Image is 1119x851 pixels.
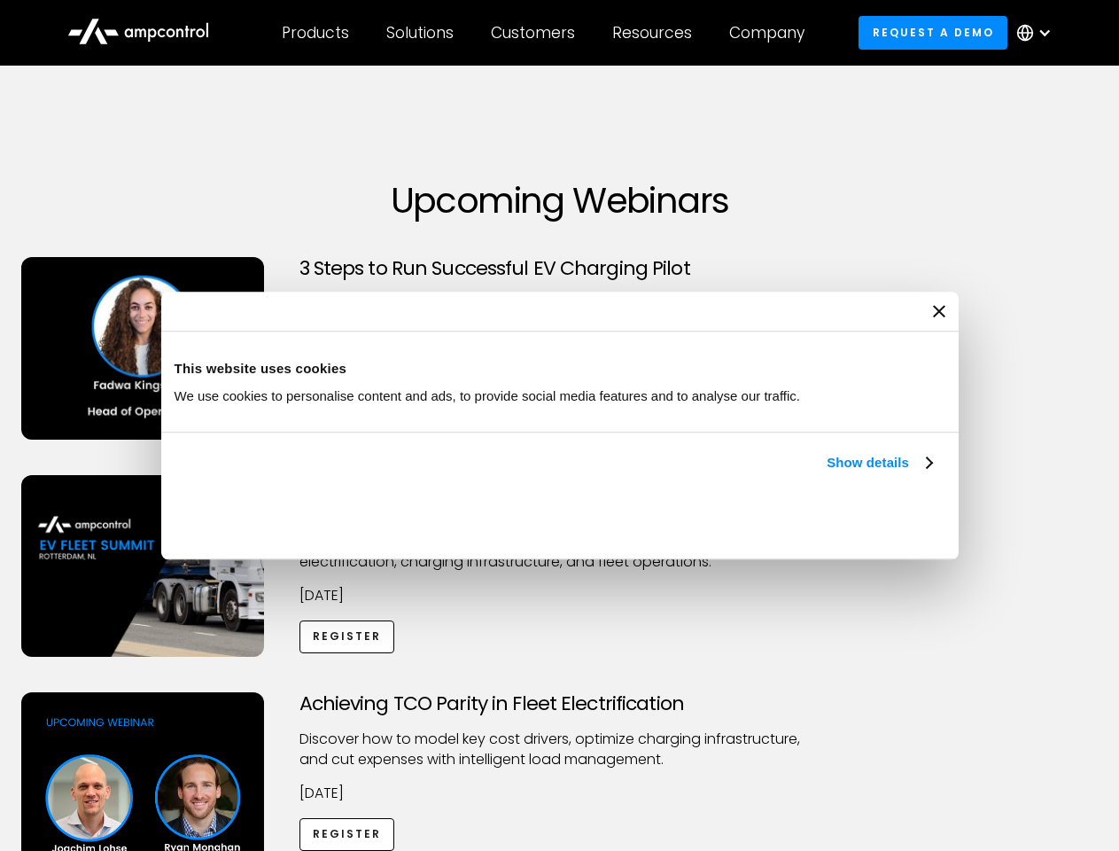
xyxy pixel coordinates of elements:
[386,23,454,43] div: Solutions
[282,23,349,43] div: Products
[175,358,945,379] div: This website uses cookies
[21,179,1099,222] h1: Upcoming Webinars
[299,730,820,769] p: Discover how to model key cost drivers, optimize charging infrastructure, and cut expenses with i...
[684,494,938,545] button: Okay
[827,452,931,473] a: Show details
[299,257,820,280] h3: 3 Steps to Run Successful EV Charging Pilot
[729,23,804,43] div: Company
[299,586,820,605] p: [DATE]
[175,388,801,403] span: We use cookies to personalise content and ads, to provide social media features and to analyse ou...
[299,818,395,851] a: Register
[299,621,395,653] a: Register
[612,23,692,43] div: Resources
[299,692,820,715] h3: Achieving TCO Parity in Fleet Electrification
[299,784,820,803] p: [DATE]
[491,23,575,43] div: Customers
[859,16,1007,49] a: Request a demo
[933,305,945,317] button: Close banner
